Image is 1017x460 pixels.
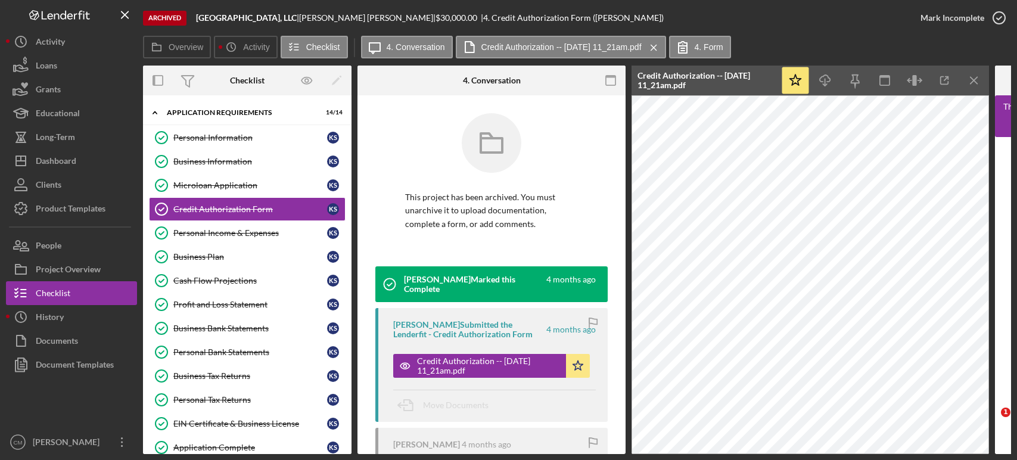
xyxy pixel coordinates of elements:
[173,276,327,285] div: Cash Flow Projections
[6,305,137,329] button: History
[149,126,346,150] a: Personal InformationKS
[149,388,346,412] a: Personal Tax ReturnsKS
[393,354,590,378] button: Credit Authorization -- [DATE] 11_21am.pdf
[6,173,137,197] button: Clients
[361,36,453,58] button: 4. Conversation
[36,125,75,152] div: Long-Term
[327,394,339,406] div: K S
[6,30,137,54] button: Activity
[173,181,327,190] div: Microloan Application
[149,150,346,173] a: Business InformationKS
[173,371,327,381] div: Business Tax Returns
[143,36,211,58] button: Overview
[36,257,101,284] div: Project Overview
[481,13,664,23] div: | 4. Credit Authorization Form ([PERSON_NAME])
[149,269,346,293] a: Cash Flow ProjectionsKS
[243,42,269,52] label: Activity
[299,13,436,23] div: [PERSON_NAME] [PERSON_NAME] |
[36,234,61,260] div: People
[404,275,545,294] div: [PERSON_NAME] Marked this Complete
[6,257,137,281] a: Project Overview
[196,13,299,23] div: |
[6,353,137,377] a: Document Templates
[36,30,65,57] div: Activity
[36,173,61,200] div: Clients
[327,156,339,167] div: K S
[1001,408,1010,417] span: 1
[149,245,346,269] a: Business PlanKS
[920,6,984,30] div: Mark Incomplete
[462,440,511,449] time: 2025-05-20 15:20
[327,227,339,239] div: K S
[149,316,346,340] a: Business Bank StatementsKS
[6,234,137,257] button: People
[393,390,500,420] button: Move Documents
[149,340,346,364] a: Personal Bank StatementsKS
[143,11,186,26] div: Archived
[6,54,137,77] button: Loans
[36,101,80,128] div: Educational
[30,430,107,457] div: [PERSON_NAME]
[327,179,339,191] div: K S
[417,356,560,375] div: Credit Authorization -- [DATE] 11_21am.pdf
[327,370,339,382] div: K S
[173,133,327,142] div: Personal Information
[196,13,297,23] b: [GEOGRAPHIC_DATA], LLC
[6,329,137,353] button: Documents
[481,42,642,52] label: Credit Authorization -- [DATE] 11_21am.pdf
[327,442,339,453] div: K S
[327,299,339,310] div: K S
[327,418,339,430] div: K S
[321,109,343,116] div: 14 / 14
[6,125,137,149] button: Long-Term
[173,443,327,452] div: Application Complete
[6,101,137,125] button: Educational
[149,221,346,245] a: Personal Income & ExpensesKS
[6,77,137,101] button: Grants
[169,42,203,52] label: Overview
[909,6,1011,30] button: Mark Incomplete
[167,109,313,116] div: APPLICATION REQUIREMENTS
[669,36,731,58] button: 4. Form
[214,36,277,58] button: Activity
[393,440,460,449] div: [PERSON_NAME]
[423,400,489,410] span: Move Documents
[36,54,57,80] div: Loans
[14,439,23,446] text: CM
[6,149,137,173] a: Dashboard
[637,71,775,90] div: Credit Authorization -- [DATE] 11_21am.pdf
[6,197,137,220] button: Product Templates
[281,36,348,58] button: Checklist
[327,251,339,263] div: K S
[36,305,64,332] div: History
[149,364,346,388] a: Business Tax ReturnsKS
[463,76,521,85] div: 4. Conversation
[149,173,346,197] a: Microloan ApplicationKS
[149,293,346,316] a: Profit and Loss StatementKS
[173,300,327,309] div: Profit and Loss Statement
[36,281,70,308] div: Checklist
[327,346,339,358] div: K S
[327,132,339,144] div: K S
[230,76,265,85] div: Checklist
[173,228,327,238] div: Personal Income & Expenses
[6,281,137,305] button: Checklist
[149,436,346,459] a: Application CompleteKS
[173,252,327,262] div: Business Plan
[695,42,723,52] label: 4. Form
[306,42,340,52] label: Checklist
[436,13,481,23] div: $30,000.00
[36,329,78,356] div: Documents
[976,408,1005,436] iframe: Intercom live chat
[36,353,114,380] div: Document Templates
